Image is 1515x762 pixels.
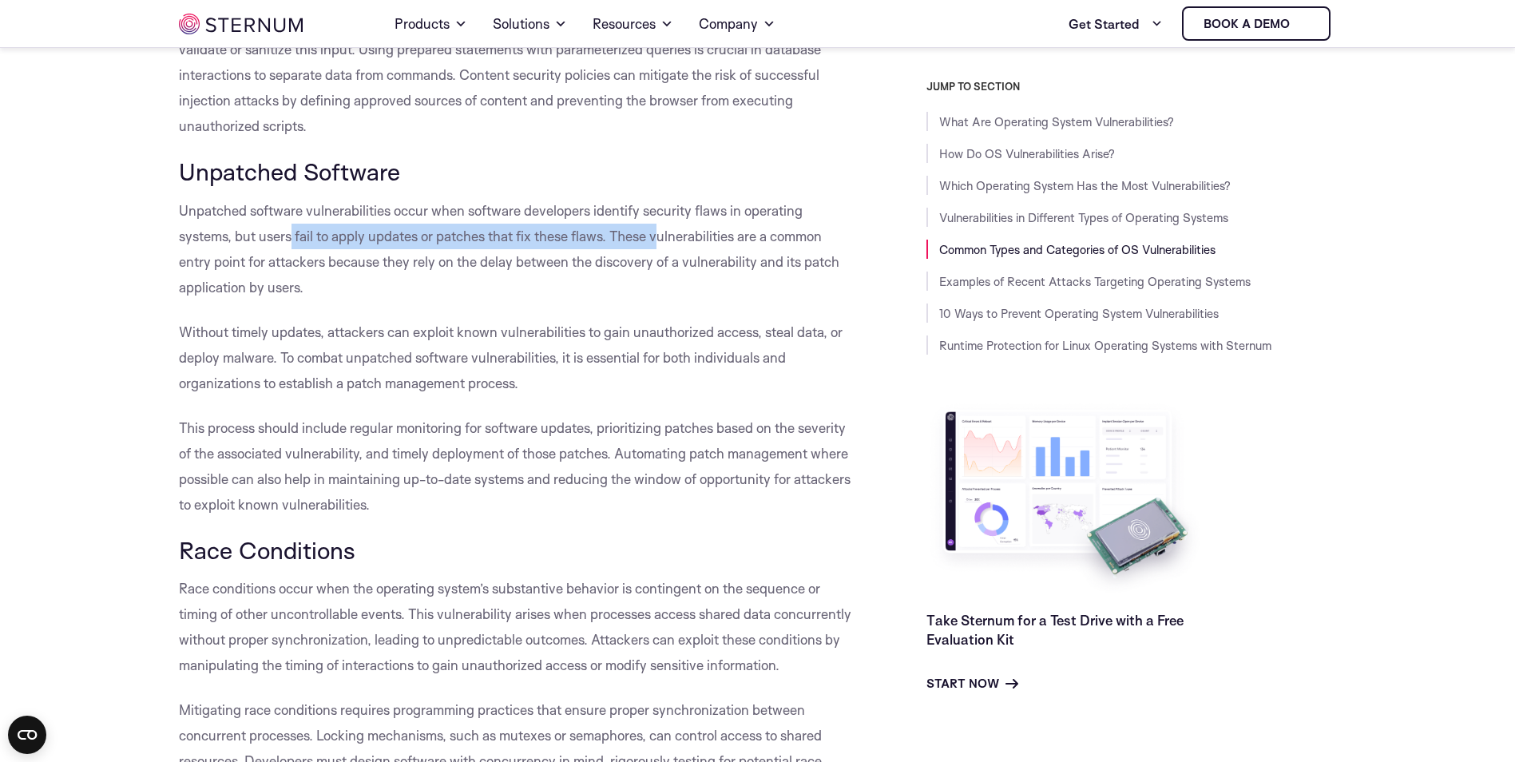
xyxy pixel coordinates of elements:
[1069,8,1163,40] a: Get Started
[179,15,821,134] span: To prevent injection flaws, applications should treat all user-supplied data as untrusted and sys...
[179,202,839,296] span: Unpatched software vulnerabilities occur when software developers identify security flaws in oper...
[179,157,400,186] span: Unpatched Software
[593,2,673,46] a: Resources
[1182,6,1331,41] a: Book a demo
[939,114,1174,129] a: What Are Operating System Vulnerabilities?
[179,323,843,391] span: Without timely updates, attackers can exploit known vulnerabilities to gain unauthorized access, ...
[939,210,1228,225] a: Vulnerabilities in Different Types of Operating Systems
[939,178,1231,193] a: Which Operating System Has the Most Vulnerabilities?
[1296,18,1309,30] img: sternum iot
[179,535,355,565] span: Race Conditions
[926,674,1018,693] a: Start Now
[8,716,46,754] button: Open CMP widget
[939,242,1216,257] a: Common Types and Categories of OS Vulnerabilities
[493,2,567,46] a: Solutions
[699,2,775,46] a: Company
[926,80,1337,93] h3: JUMP TO SECTION
[926,399,1206,598] img: Take Sternum for a Test Drive with a Free Evaluation Kit
[939,306,1219,321] a: 10 Ways to Prevent Operating System Vulnerabilities
[939,146,1115,161] a: How Do OS Vulnerabilities Arise?
[395,2,467,46] a: Products
[939,274,1251,289] a: Examples of Recent Attacks Targeting Operating Systems
[179,14,303,34] img: sternum iot
[179,419,851,513] span: This process should include regular monitoring for software updates, prioritizing patches based o...
[179,580,851,673] span: Race conditions occur when the operating system’s substantive behavior is contingent on the seque...
[926,612,1184,648] a: Take Sternum for a Test Drive with a Free Evaluation Kit
[939,338,1271,353] a: Runtime Protection for Linux Operating Systems with Sternum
